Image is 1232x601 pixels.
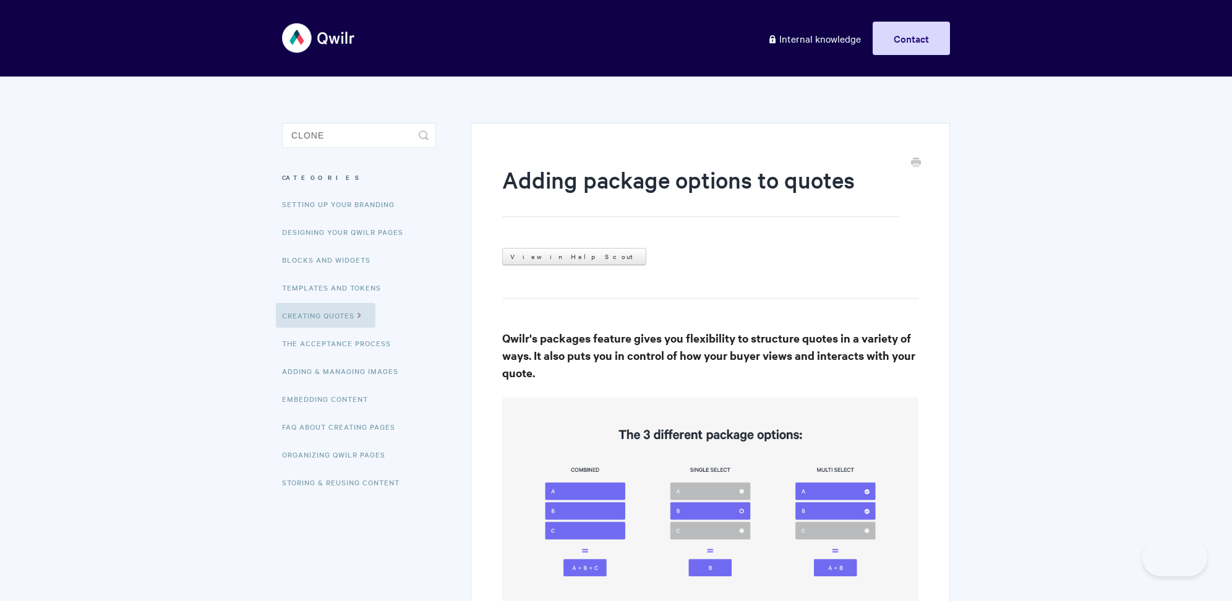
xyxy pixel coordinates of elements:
img: Qwilr Help Center [282,15,356,61]
a: Designing Your Qwilr Pages [282,220,413,244]
a: Blocks and Widgets [282,247,380,272]
h3: Qwilr's packages feature gives you flexibility to structure quotes in a variety of ways. It also ... [502,330,918,381]
a: View in Help Scout [502,248,646,265]
a: Templates and Tokens [282,275,390,300]
h1: Adding package options to quotes [502,164,900,217]
a: FAQ About Creating Pages [282,414,404,439]
a: Adding & Managing Images [282,359,408,383]
a: Contact [873,22,950,55]
a: Creating Quotes [276,303,375,328]
a: Setting up your Branding [282,192,404,216]
a: The Acceptance Process [282,331,400,356]
a: Organizing Qwilr Pages [282,442,395,467]
iframe: Toggle Customer Support [1142,539,1207,576]
h3: Categories [282,166,436,189]
a: Embedding Content [282,386,377,411]
a: Storing & Reusing Content [282,470,409,495]
a: Print this Article [911,156,921,170]
a: Internal knowledge [758,22,870,55]
input: Search [282,123,436,148]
